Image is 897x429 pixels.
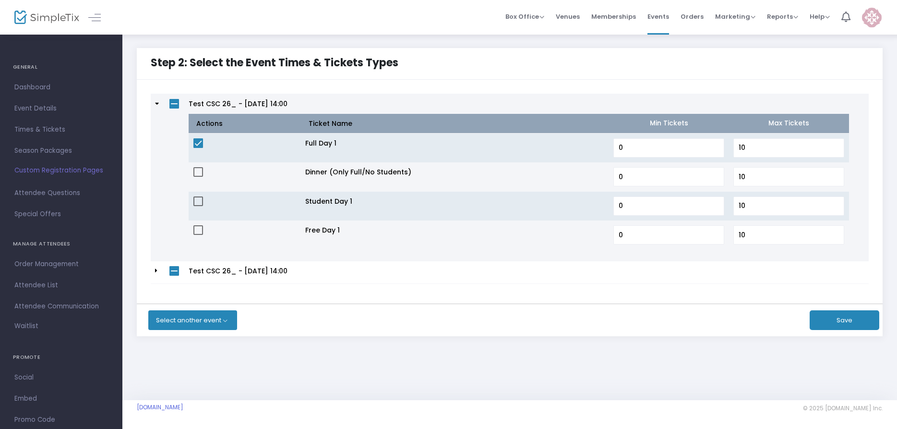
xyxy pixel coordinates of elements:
h4: MANAGE ATTENDEES [13,234,109,254]
span: Step 2: Select the Event Times & Tickets Types [151,55,398,86]
td: Full Day 1 [300,134,609,163]
span: Test CSC 26_ - [DATE] 14:00 [189,266,287,276]
td: Free Day 1 [300,221,609,250]
span: Event Details [14,102,108,115]
span: Attendee List [14,279,108,292]
span: Box Office [505,12,544,21]
td: Student Day 1 [300,192,609,221]
button: Save [810,310,879,330]
span: Attendee Communication [14,300,108,313]
span: Marketing [715,12,755,21]
span: Dashboard [14,81,108,94]
button: Select another event [148,310,237,330]
span: Events [647,4,669,29]
h4: PROMOTE [13,348,109,367]
span: Memberships [591,4,636,29]
span: Special Offers [14,208,108,221]
span: Waitlist [14,321,38,331]
h4: GENERAL [13,58,109,77]
span: Venues [556,4,580,29]
span: Actions [193,115,226,131]
th: Max Tickets [729,114,849,134]
a: [DOMAIN_NAME] [137,404,183,411]
span: Embed [14,392,108,405]
span: Reports [767,12,798,21]
th: Min Tickets [609,114,729,134]
span: Season Packages [14,145,108,157]
span: Attendee Questions [14,187,108,199]
span: © 2025 [DOMAIN_NAME] Inc. [803,404,883,412]
span: Social [14,371,108,384]
span: Test CSC 26_ - [DATE] 14:00 [189,99,287,109]
span: Help [810,12,830,21]
span: Ticket Name [305,115,355,131]
span: Custom Registration Pages [14,166,103,175]
td: Dinner (Only Full/No Students) [300,162,609,192]
span: Order Management [14,258,108,270]
span: Promo Code [14,414,108,426]
span: Orders [681,4,704,29]
span: Times & Tickets [14,123,108,136]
